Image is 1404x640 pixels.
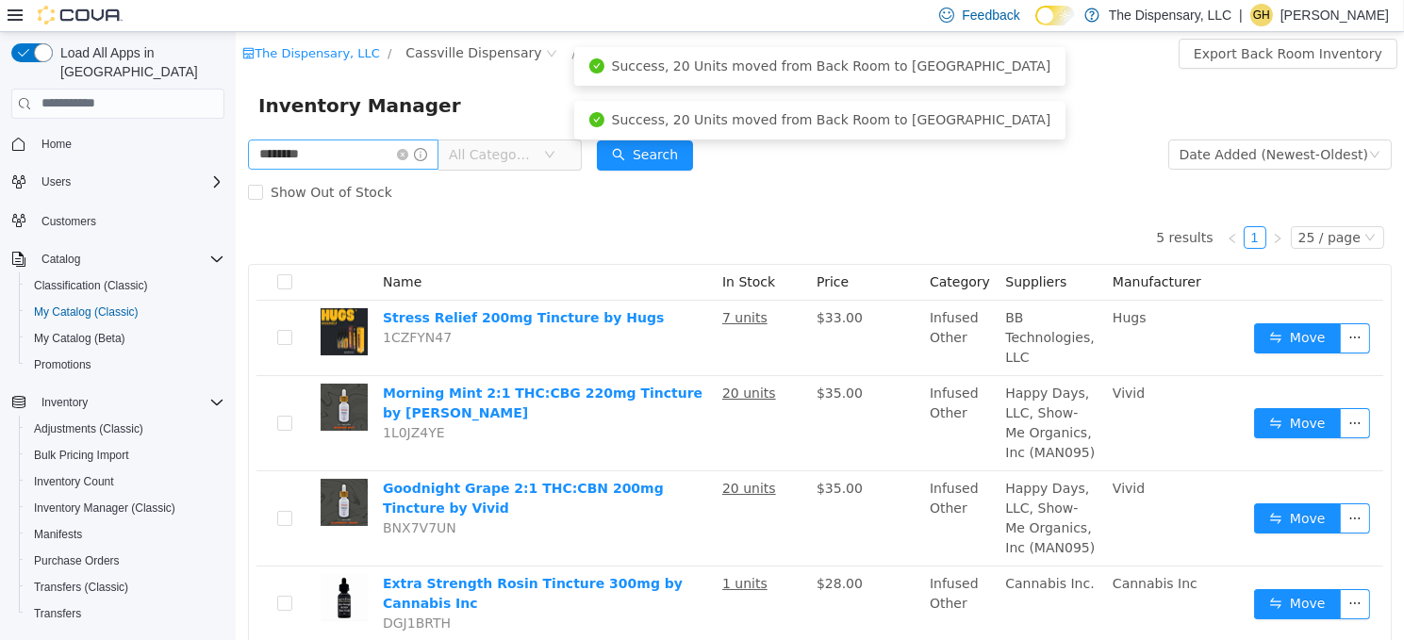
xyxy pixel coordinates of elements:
span: BNX7V7UN [147,488,221,503]
p: The Dispensary, LLC [1109,4,1231,26]
div: 25 / page [1063,195,1125,216]
img: Cova [38,6,123,25]
a: Adjustments (Classic) [26,418,151,440]
a: Stress Relief 200mg Tincture by Hugs [147,278,428,293]
div: Gillian Hendrix [1250,4,1273,26]
span: Users [34,171,224,193]
span: Promotions [34,357,91,372]
span: Happy Days, LLC, Show-Me Organics, Inc (MAN095) [769,449,859,523]
button: Purchase Orders [19,548,232,574]
button: Users [4,169,232,195]
td: Infused Other [686,269,762,344]
span: 1CZFYN47 [147,298,216,313]
a: Bulk Pricing Import [26,444,137,467]
span: Purchase Orders [34,553,120,568]
span: GH [1253,4,1270,26]
span: My Catalog (Classic) [34,304,139,320]
button: Transfers (Classic) [19,574,232,600]
span: Feedback [962,6,1019,25]
span: Inventory Manager (Classic) [34,501,175,516]
span: Adjustments (Classic) [34,421,143,436]
button: icon: ellipsis [1104,557,1134,587]
span: Happy Days, LLC, Show-Me Organics, Inc (MAN095) [769,353,859,428]
li: Next Page [1031,194,1053,217]
span: My Catalog (Classic) [26,301,224,323]
li: Previous Page [985,194,1008,217]
a: My Catalog (Classic) [26,301,146,323]
i: icon: info-circle [178,116,191,129]
span: Home [41,137,72,152]
a: My Catalog (Beta) [26,327,133,350]
button: Export Back Room Inventory [943,7,1162,37]
span: Transfers (Classic) [26,576,224,599]
span: Customers [34,208,224,232]
span: Vivid [877,449,909,464]
i: icon: check-circle [354,26,369,41]
span: / [152,14,156,28]
span: Inventory Count [26,470,224,493]
span: Hugs [877,278,911,293]
a: Home [34,133,79,156]
span: BB Technologies, LLC [769,278,858,333]
button: icon: ellipsis [1104,291,1134,321]
span: Users [41,174,71,189]
span: $35.00 [581,353,627,369]
button: Inventory Manager (Classic) [19,495,232,521]
button: Adjustments (Classic) [19,416,232,442]
span: Classification (Classic) [26,274,224,297]
button: My Catalog (Classic) [19,299,232,325]
li: 1 [1008,194,1031,217]
u: 20 units [487,353,540,369]
button: Inventory [4,389,232,416]
button: Manifests [19,521,232,548]
span: Success, 20 Units moved from Back Room to [GEOGRAPHIC_DATA] [376,26,816,41]
a: Purchase Orders [26,550,127,572]
span: Manufacturer [877,242,966,257]
span: Inventory Count [34,474,114,489]
button: Home [4,130,232,157]
button: Inventory Count [19,468,232,495]
span: Manifests [34,527,82,542]
i: icon: down [308,117,320,130]
a: Classification (Classic) [26,274,156,297]
button: Catalog [34,248,88,271]
span: Suppliers [769,242,831,257]
a: Customers [34,210,104,233]
button: icon: swapMove [1018,291,1105,321]
span: In Stock [487,242,539,257]
button: Classification (Classic) [19,272,232,299]
span: Vivid [877,353,909,369]
p: [PERSON_NAME] [1280,4,1389,26]
a: Goodnight Grape 2:1 THC:CBN 200mg Tincture by Vivid [147,449,428,484]
img: Stress Relief 200mg Tincture by Hugs hero shot [85,276,132,323]
span: Inventory [34,391,224,414]
span: $35.00 [581,449,627,464]
span: Manifests [26,523,224,546]
span: Inventory [41,395,88,410]
img: Morning Mint 2:1 THC:CBG 220mg Tincture by Vivid hero shot [85,352,132,399]
button: Users [34,171,78,193]
span: Cassville Dispensary [170,10,306,31]
p: | [1239,4,1243,26]
span: Adjustments (Classic) [26,418,224,440]
img: Extra Strength Rosin Tincture 300mg by Cannabis Inc hero shot [85,542,132,589]
i: icon: left [991,201,1002,212]
span: / [337,14,340,28]
a: Inventory Count [26,470,122,493]
button: icon: searchSearch [361,108,457,139]
button: icon: swapMove [1018,471,1105,501]
i: icon: shop [7,15,19,27]
span: 1L0JZ4YE [147,393,209,408]
button: Customers [4,206,232,234]
span: My Catalog (Beta) [34,331,125,346]
span: Category [694,242,754,257]
span: Promotions [26,353,224,376]
input: Dark Mode [1035,6,1075,25]
span: Transfers [26,602,224,625]
span: Purchase Orders [26,550,224,572]
u: 1 units [487,544,532,559]
span: Classification (Classic) [34,278,148,293]
span: Customers [41,214,96,229]
span: Success, 20 Units moved from Back Room to [GEOGRAPHIC_DATA] [376,80,816,95]
span: All Categories [213,113,299,132]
